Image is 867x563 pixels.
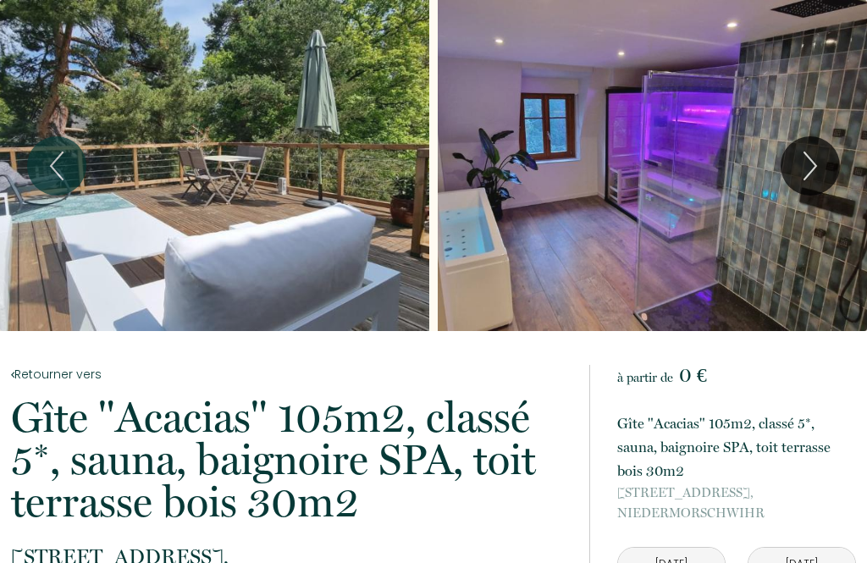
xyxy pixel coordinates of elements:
[617,483,856,523] p: NIEDERMORSCHWIHR
[617,370,673,385] span: à partir de
[27,136,86,196] button: Previous
[617,483,856,503] span: [STREET_ADDRESS],
[11,396,566,523] p: Gîte "Acacias" 105m2, classé 5*, sauna, baignoire SPA, toit terrasse bois 30m2
[11,365,566,384] a: Retourner vers
[781,136,840,196] button: Next
[617,411,856,483] p: Gîte "Acacias" 105m2, classé 5*, sauna, baignoire SPA, toit terrasse bois 30m2
[679,363,707,387] span: 0 €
